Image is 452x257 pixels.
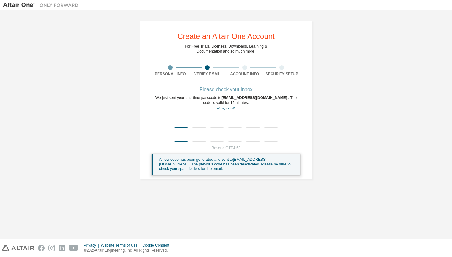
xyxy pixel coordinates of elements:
[84,243,101,248] div: Privacy
[48,245,55,251] img: instagram.svg
[152,71,189,76] div: Personal Info
[101,243,142,248] div: Website Terms of Use
[152,88,300,92] div: Please check your inbox
[142,243,173,248] div: Cookie Consent
[3,2,82,8] img: Altair One
[59,245,65,251] img: linkedin.svg
[263,71,301,76] div: Security Setup
[185,44,267,54] div: For Free Trials, Licenses, Downloads, Learning & Documentation and so much more.
[84,248,173,253] p: © 2025 Altair Engineering, Inc. All Rights Reserved.
[38,245,45,251] img: facebook.svg
[217,106,235,110] a: Go back to the registration form
[152,95,300,111] div: We just sent your one-time passcode to . The code is valid for 15 minutes.
[221,96,288,100] span: [EMAIL_ADDRESS][DOMAIN_NAME]
[226,71,263,76] div: Account Info
[189,71,226,76] div: Verify Email
[69,245,78,251] img: youtube.svg
[177,33,275,40] div: Create an Altair One Account
[2,245,34,251] img: altair_logo.svg
[159,157,291,171] span: A new code has been generated and sent to [EMAIL_ADDRESS][DOMAIN_NAME] . The previous code has be...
